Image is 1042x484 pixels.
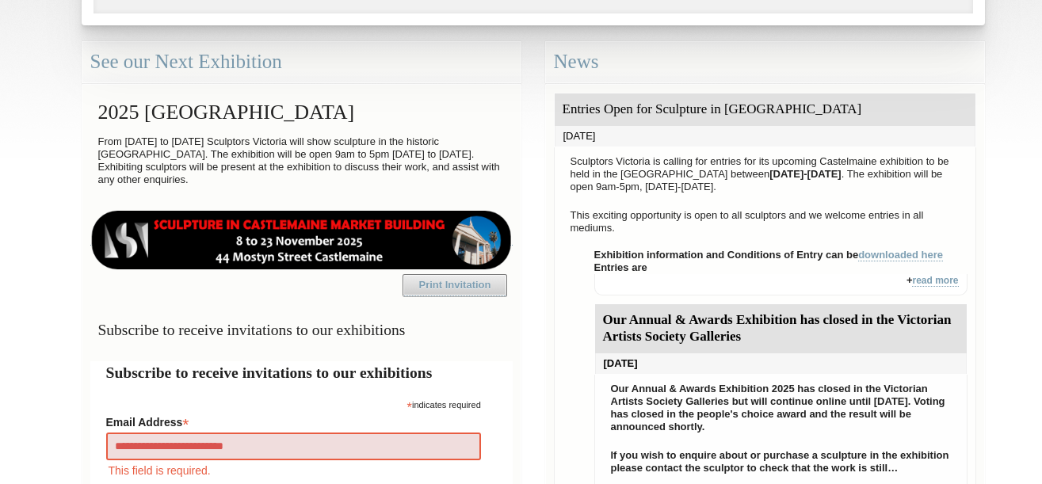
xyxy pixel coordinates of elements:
[106,411,481,430] label: Email Address
[594,274,968,295] div: +
[90,93,513,131] h2: 2025 [GEOGRAPHIC_DATA]
[563,151,968,197] p: Sculptors Victoria is calling for entries for its upcoming Castelmaine exhibition to be held in t...
[106,462,481,479] div: This field is required.
[594,249,944,261] strong: Exhibition information and Conditions of Entry can be
[90,131,513,190] p: From [DATE] to [DATE] Sculptors Victoria will show sculpture in the historic [GEOGRAPHIC_DATA]. T...
[90,314,513,345] h3: Subscribe to receive invitations to our exhibitions
[106,361,497,384] h2: Subscribe to receive invitations to our exhibitions
[769,168,842,180] strong: [DATE]-[DATE]
[106,396,481,411] div: indicates required
[912,275,958,287] a: read more
[603,445,959,478] p: If you wish to enquire about or purchase a sculpture in the exhibition please contact the sculpto...
[403,274,507,296] a: Print Invitation
[858,249,943,261] a: downloaded here
[563,205,968,238] p: This exciting opportunity is open to all sculptors and we welcome entries in all mediums.
[603,379,959,437] p: Our Annual & Awards Exhibition 2025 has closed in the Victorian Artists Society Galleries but wil...
[90,211,513,269] img: castlemaine-ldrbd25v2.png
[555,93,975,126] div: Entries Open for Sculpture in [GEOGRAPHIC_DATA]
[595,304,967,353] div: Our Annual & Awards Exhibition has closed in the Victorian Artists Society Galleries
[595,353,967,374] div: [DATE]
[555,126,975,147] div: [DATE]
[82,41,521,83] div: See our Next Exhibition
[545,41,985,83] div: News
